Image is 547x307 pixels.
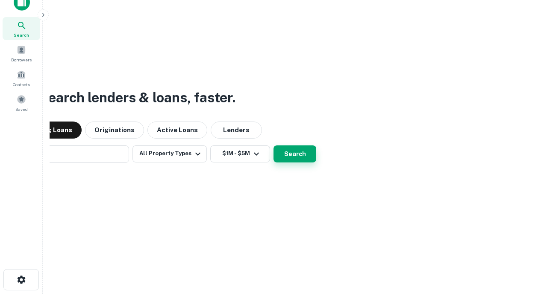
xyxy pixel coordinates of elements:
[147,122,207,139] button: Active Loans
[39,87,235,108] h3: Search lenders & loans, faster.
[273,145,316,162] button: Search
[15,106,28,113] span: Saved
[3,67,40,90] a: Contacts
[504,239,547,280] iframe: Chat Widget
[3,42,40,65] a: Borrowers
[132,145,207,162] button: All Property Types
[85,122,144,139] button: Originations
[14,32,29,38] span: Search
[211,122,262,139] button: Lenders
[210,145,270,162] button: $1M - $5M
[11,56,32,63] span: Borrowers
[3,91,40,114] a: Saved
[13,81,30,88] span: Contacts
[3,17,40,40] a: Search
